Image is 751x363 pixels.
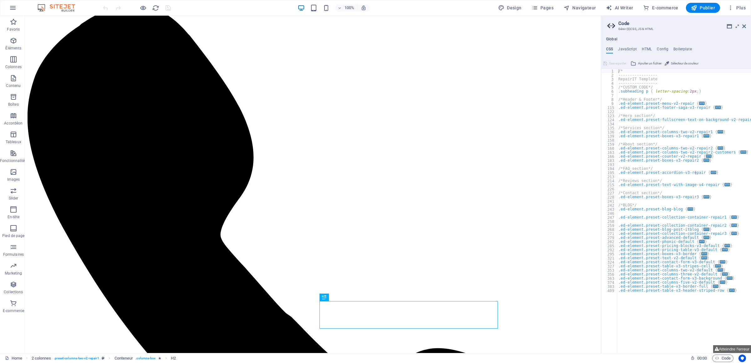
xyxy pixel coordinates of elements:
[601,252,618,256] div: 295
[718,146,723,150] span: ...
[345,4,355,12] h6: 100%
[704,134,709,138] span: ...
[601,191,618,195] div: 227
[729,289,735,292] span: ...
[601,240,618,244] div: 282
[687,207,693,211] span: ...
[361,5,366,11] i: Lors du redimensionnement, ajuster automatiquement le niveau de zoom en fonction de l'appareil sé...
[704,236,709,239] span: ...
[731,232,737,235] span: ...
[9,196,18,201] p: Slider
[706,154,712,158] span: ...
[642,47,652,54] h4: HTML
[699,102,705,105] span: ...
[601,110,618,114] div: 122
[564,5,596,11] span: Navigateur
[601,171,618,175] div: 195
[496,3,524,13] div: Design (Ctrl+Alt+Y)
[102,356,105,360] i: Cet élément est une présélection personnalisable.
[638,60,662,67] span: Ajouter un fichier
[171,355,176,362] span: Cliquez pour sélectionner. Double-cliquez pour modifier.
[7,177,20,182] p: Images
[496,3,524,13] button: Design
[702,252,707,255] span: ...
[601,159,618,163] div: 183
[139,4,147,12] button: Cliquez ici pour quitter le mode Aperçu et poursuivre l'édition.
[601,199,618,203] div: 241
[601,69,618,73] div: 1
[152,4,159,12] button: reload
[601,163,618,167] div: 193
[722,272,728,276] span: ...
[335,4,357,12] button: 100%
[718,130,723,134] span: ...
[725,3,748,13] button: Plus
[601,268,618,272] div: 353
[32,355,176,362] nav: breadcrumb
[641,3,681,13] button: E-commerce
[8,214,19,219] p: En-tête
[601,228,618,232] div: 268
[718,268,723,272] span: ...
[603,3,636,13] button: AI Writer
[711,171,716,174] span: ...
[601,126,618,130] div: 135
[601,146,618,150] div: 160
[601,260,618,264] div: 324
[532,5,554,11] span: Pages
[601,93,618,98] div: 7
[657,47,668,54] h4: Config
[4,121,23,126] p: Accordéon
[691,5,715,11] span: Publier
[5,355,22,362] a: Cliquez pour annuler la sélection. Double-cliquez pour ouvrir Pages.
[618,21,746,26] h2: Code
[731,224,737,227] span: ...
[601,150,618,154] div: 163
[741,150,746,154] span: ...
[704,228,709,231] span: ...
[601,289,618,293] div: 409
[36,4,83,12] img: Editor Logo
[601,114,618,118] div: 123
[601,130,618,134] div: 136
[630,60,662,67] button: Ajouter un fichier
[601,211,618,215] div: 246
[601,272,618,276] div: 356
[697,355,707,362] span: 00 00
[529,3,556,13] button: Pages
[606,37,617,42] h4: Global
[601,179,618,183] div: 214
[601,264,618,268] div: 327
[686,3,720,13] button: Publier
[601,207,618,211] div: 243
[601,187,618,191] div: 226
[601,85,618,89] div: 5
[691,355,707,362] h6: Durée de la session
[727,276,733,280] span: ...
[601,142,618,146] div: 159
[702,356,702,360] span: :
[32,355,51,362] span: Cliquez pour sélectionner. Double-cliquez pour modifier.
[712,355,733,362] button: Code
[713,345,751,353] button: Atteindre l'erreur
[601,77,618,81] div: 3
[720,260,725,264] span: ...
[601,215,618,219] div: 247
[704,195,709,199] span: ...
[702,256,707,260] span: ...
[3,252,24,257] p: Formulaires
[5,271,22,276] p: Marketing
[561,3,598,13] button: Navigateur
[115,355,133,362] span: Cliquez pour sélectionner. Double-cliquez pour modifier.
[601,134,618,138] div: 139
[2,233,24,238] p: Pied de page
[606,5,633,11] span: AI Writer
[601,73,618,77] div: 2
[4,290,23,295] p: Collections
[3,308,24,313] p: E-commerce
[6,139,21,144] p: Tableaux
[7,27,20,32] p: Favoris
[731,215,737,219] span: ...
[152,4,159,12] i: Actualiser la page
[601,183,618,187] div: 215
